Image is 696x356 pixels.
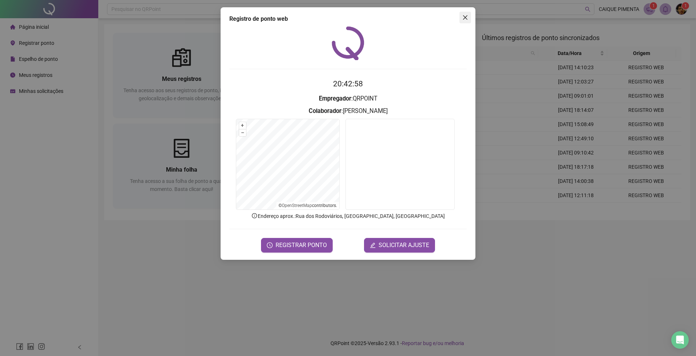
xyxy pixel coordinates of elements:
span: edit [370,242,376,248]
span: clock-circle [267,242,273,248]
button: + [239,122,246,129]
button: Close [459,12,471,23]
time: 20:42:58 [333,79,363,88]
h3: : QRPOINT [229,94,467,103]
strong: Empregador [319,95,351,102]
button: editSOLICITAR AJUSTE [364,238,435,253]
strong: Colaborador [309,107,341,114]
div: Registro de ponto web [229,15,467,23]
span: info-circle [251,212,258,219]
img: QRPoint [332,26,364,60]
span: close [462,15,468,20]
button: – [239,129,246,136]
a: OpenStreetMap [282,203,312,208]
h3: : [PERSON_NAME] [229,106,467,116]
span: SOLICITAR AJUSTE [379,241,429,250]
button: REGISTRAR PONTO [261,238,333,253]
div: Open Intercom Messenger [671,331,689,349]
p: Endereço aprox. : Rua dos Rodoviários, [GEOGRAPHIC_DATA], [GEOGRAPHIC_DATA] [229,212,467,220]
span: REGISTRAR PONTO [276,241,327,250]
li: © contributors. [278,203,337,208]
